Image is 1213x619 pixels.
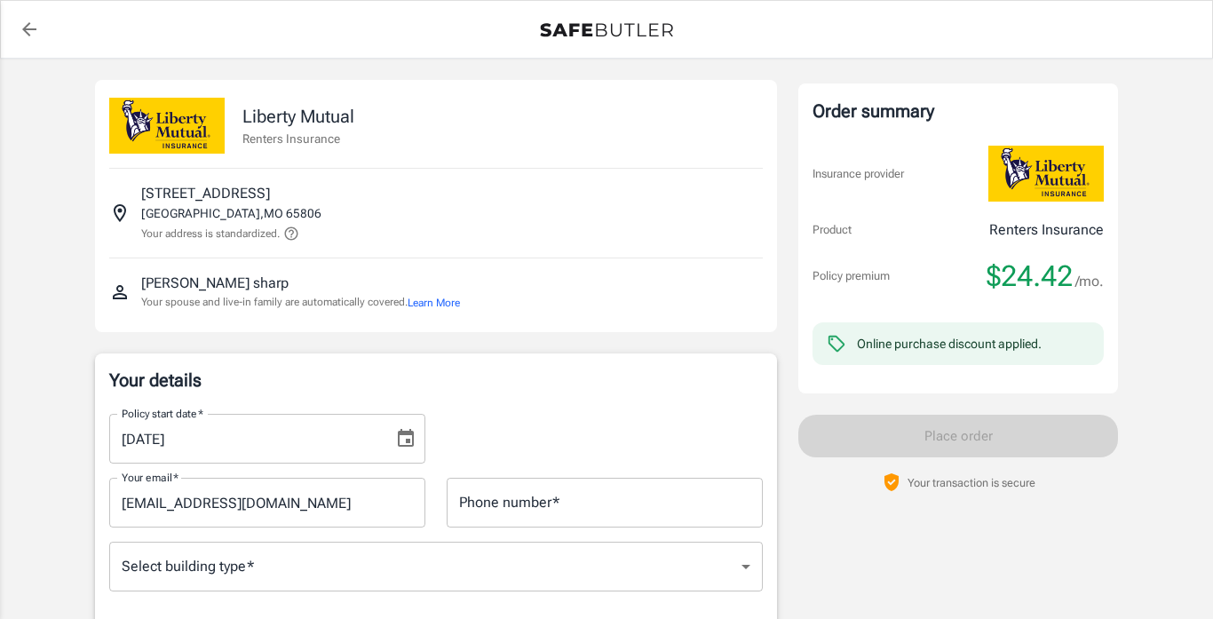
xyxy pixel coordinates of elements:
svg: Insured address [109,202,131,224]
input: Enter number [447,478,763,528]
p: Liberty Mutual [242,103,354,130]
input: MM/DD/YYYY [109,414,381,464]
a: back to quotes [12,12,47,47]
p: Your transaction is secure [908,474,1035,491]
p: Your details [109,368,763,393]
p: Renters Insurance [242,130,354,147]
button: Learn More [408,295,460,311]
p: [GEOGRAPHIC_DATA] , MO 65806 [141,204,321,222]
p: Policy premium [813,267,890,285]
label: Policy start date [122,406,203,421]
p: [STREET_ADDRESS] [141,183,270,204]
input: Enter email [109,478,425,528]
p: Product [813,221,852,239]
label: Your email [122,470,178,485]
p: Insurance provider [813,165,904,183]
p: Renters Insurance [989,219,1104,241]
p: [PERSON_NAME] sharp [141,273,289,294]
div: Online purchase discount applied. [857,335,1042,353]
p: Your spouse and live-in family are automatically covered. [141,294,460,311]
button: Choose date, selected date is Oct 13, 2025 [388,421,424,456]
img: Liberty Mutual [109,98,225,154]
div: Order summary [813,98,1104,124]
img: Liberty Mutual [988,146,1104,202]
span: /mo. [1075,269,1104,294]
p: Your address is standardized. [141,226,280,242]
img: Back to quotes [540,23,673,37]
span: $24.42 [987,258,1073,294]
svg: Insured person [109,282,131,303]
